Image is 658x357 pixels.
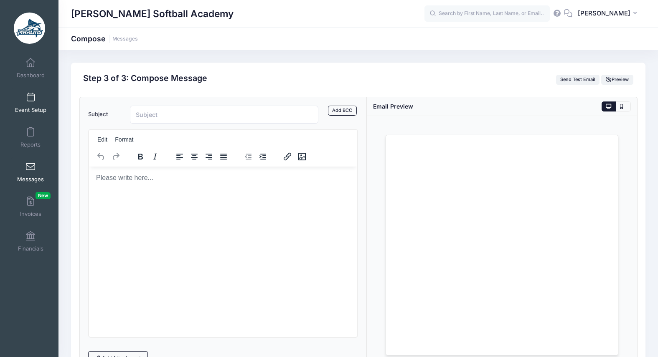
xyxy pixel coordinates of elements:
button: Redo [109,151,123,162]
span: Financials [18,245,43,252]
a: Messages [112,36,138,42]
h1: Compose [71,34,138,43]
span: [PERSON_NAME] [578,9,630,18]
a: Financials [11,227,51,256]
span: Dashboard [17,72,45,79]
button: Increase indent [256,151,270,162]
span: Preview [606,76,629,82]
a: Event Setup [11,88,51,117]
iframe: Rich Text Area [89,167,358,337]
button: Preview [601,75,633,85]
button: Align left [173,151,187,162]
span: Reports [20,141,41,148]
h1: [PERSON_NAME] Softball Academy [71,4,234,23]
button: Italic [148,151,162,162]
button: Decrease indent [241,151,255,162]
span: Event Setup [15,106,46,114]
button: [PERSON_NAME] [572,4,645,23]
button: Align center [187,151,201,162]
button: Insert/edit link [280,151,295,162]
button: Send Test Email [556,75,600,85]
span: Edit [97,136,107,143]
a: Messages [11,157,51,187]
span: Format [115,136,133,143]
button: Justify [216,151,231,162]
button: Align right [202,151,216,162]
span: Invoices [20,210,41,218]
div: history [89,148,128,165]
a: Reports [11,123,51,152]
div: formatting [128,148,168,165]
input: Subject [130,106,319,124]
div: alignment [168,148,236,165]
a: Dashboard [11,53,51,83]
h2: Step 3 of 3: Compose Message [83,73,207,83]
img: Marlin Softball Academy [14,13,45,44]
a: InvoicesNew [11,192,51,221]
button: Bold [133,151,147,162]
div: image [275,148,314,165]
div: indentation [236,148,275,165]
span: New [36,192,51,199]
button: Insert/edit image [295,151,309,162]
div: Email Preview [373,102,413,111]
a: Add BCC [328,106,357,116]
button: Undo [94,151,108,162]
span: Messages [17,176,44,183]
label: Subject [84,106,126,124]
input: Search by First Name, Last Name, or Email... [424,5,550,22]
